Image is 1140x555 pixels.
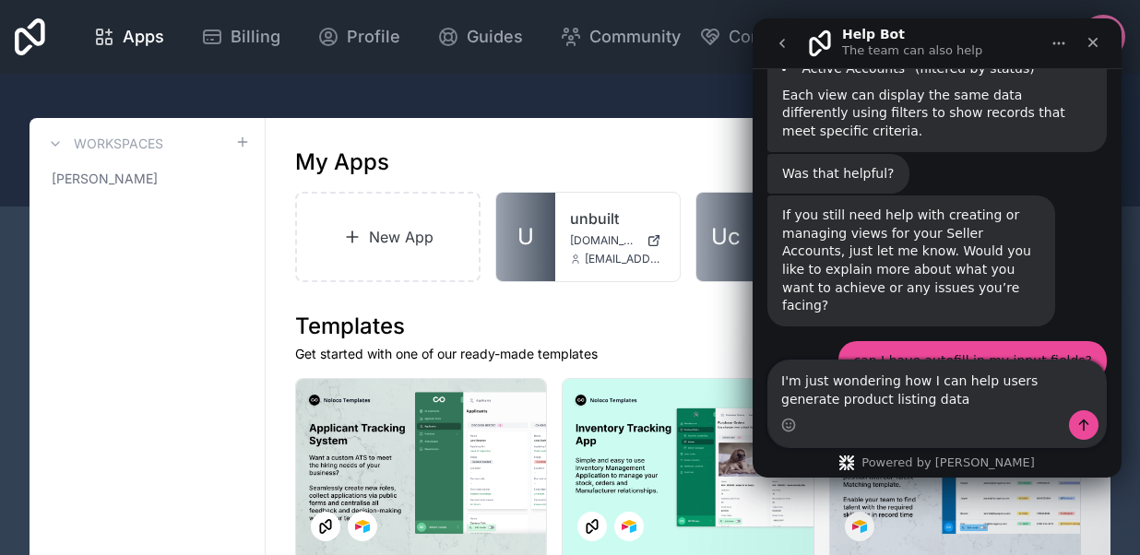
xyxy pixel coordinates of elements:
[545,17,695,57] a: Community
[570,207,665,230] a: unbuilt
[74,135,163,153] h3: Workspaces
[422,17,538,57] a: Guides
[355,519,370,534] img: Airtable Logo
[295,345,1081,363] p: Get started with one of our ready-made templates
[570,233,665,248] a: [DOMAIN_NAME]
[729,24,914,50] span: Connect with an Expert
[622,519,636,534] img: Airtable Logo
[496,193,555,281] a: U
[699,24,914,50] button: Connect with an Expert
[78,17,179,57] a: Apps
[696,193,755,281] a: Uc
[295,192,481,282] a: New App
[347,24,400,50] span: Profile
[303,17,415,57] a: Profile
[570,233,639,248] span: [DOMAIN_NAME]
[753,18,1122,478] iframe: Intercom live chat
[589,24,681,50] span: Community
[585,252,665,266] span: [EMAIL_ADDRESS][DOMAIN_NAME]
[186,17,295,57] a: Billing
[44,133,163,155] a: Workspaces
[44,162,250,195] a: [PERSON_NAME]
[52,170,158,188] span: [PERSON_NAME]
[711,222,741,252] span: Uc
[852,519,867,534] img: Airtable Logo
[467,24,523,50] span: Guides
[231,24,280,50] span: Billing
[123,24,164,50] span: Apps
[295,312,1081,341] h1: Templates
[1077,492,1122,537] iframe: Intercom live chat
[295,148,389,177] h1: My Apps
[517,222,534,252] span: U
